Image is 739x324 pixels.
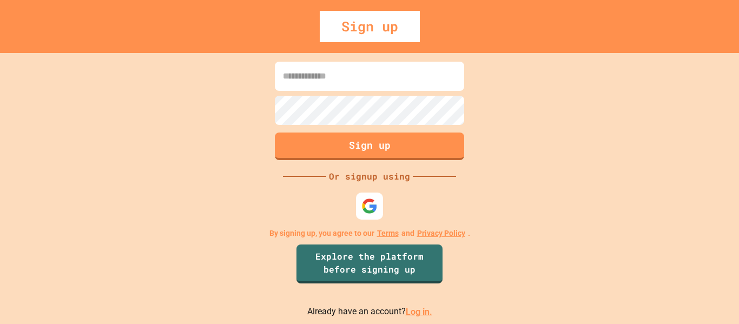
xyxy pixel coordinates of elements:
a: Terms [377,228,399,239]
div: Or signup using [326,170,413,183]
a: Explore the platform before signing up [296,244,443,283]
img: google-icon.svg [361,198,378,214]
p: By signing up, you agree to our and . [269,228,470,239]
div: Sign up [320,11,420,42]
p: Already have an account? [307,305,432,319]
button: Sign up [275,133,464,160]
a: Log in. [406,306,432,316]
a: Privacy Policy [417,228,465,239]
